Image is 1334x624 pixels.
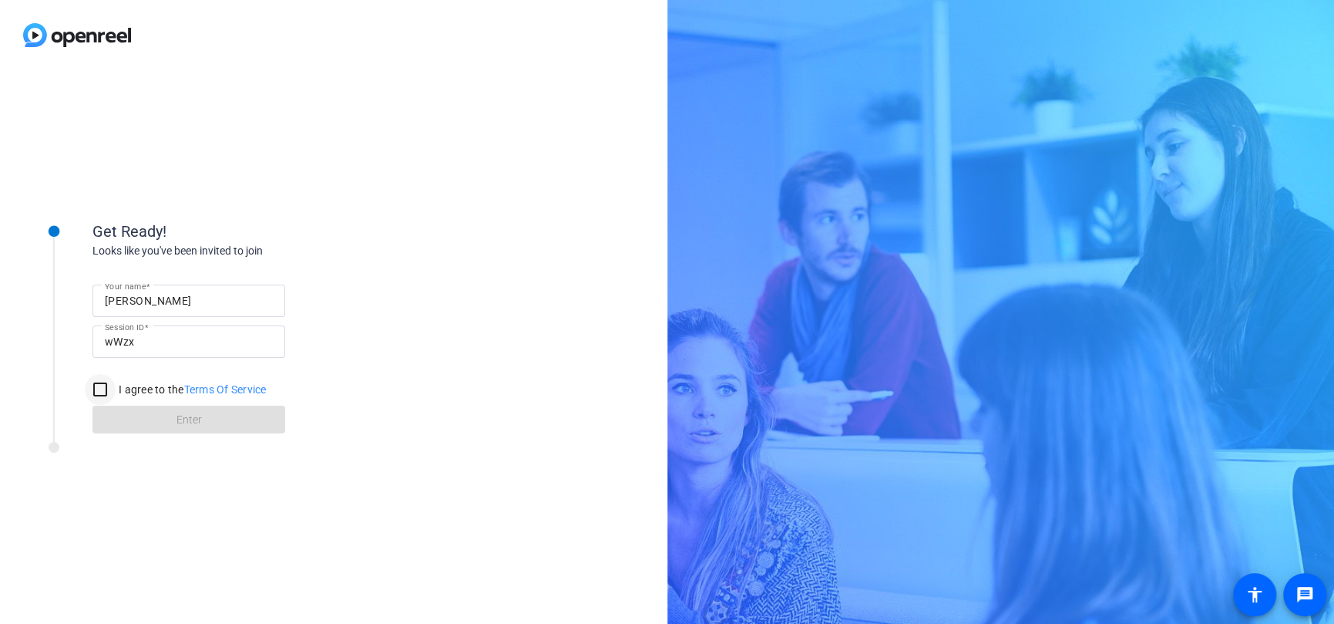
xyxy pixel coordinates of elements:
[105,322,144,332] mat-label: Session ID
[92,220,401,243] div: Get Ready!
[116,382,267,397] label: I agree to the
[1245,585,1264,604] mat-icon: accessibility
[1295,585,1314,604] mat-icon: message
[92,243,401,259] div: Looks like you've been invited to join
[105,282,146,291] mat-label: Your name
[184,383,267,396] a: Terms Of Service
